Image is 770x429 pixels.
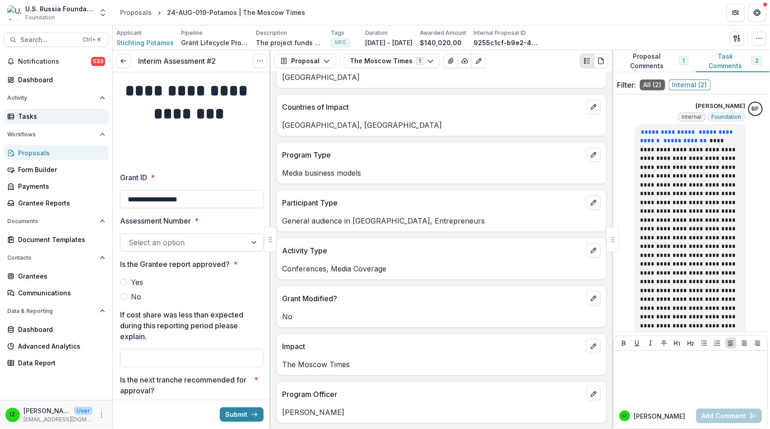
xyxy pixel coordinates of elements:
[4,91,109,105] button: Open Activity
[96,410,107,420] button: More
[580,54,594,68] button: Plaintext view
[712,114,742,120] span: Foundation
[4,214,109,228] button: Open Documents
[699,338,710,349] button: Bullet List
[10,412,15,418] div: Igor Zevelev
[619,338,630,349] button: Bold
[81,35,103,45] div: Ctrl + K
[7,131,96,138] span: Workflows
[444,54,458,68] button: View Attached Files
[18,112,102,121] div: Tasks
[4,339,109,354] a: Advanced Analytics
[282,120,601,131] p: [GEOGRAPHIC_DATA], [GEOGRAPHIC_DATA]
[586,387,601,401] button: edit
[4,232,109,247] a: Document Templates
[335,39,346,46] span: MFE
[282,311,601,322] p: No
[116,6,155,19] a: Proposals
[282,215,601,226] p: General audience in [GEOGRAPHIC_DATA], Entrepreneurs
[282,245,583,256] p: Activity Type
[131,291,141,302] span: No
[120,172,147,183] p: Grant ID
[617,79,636,90] p: Filter:
[18,182,102,191] div: Payments
[472,54,486,68] button: Edit as form
[282,168,601,178] p: Media business models
[120,259,230,270] p: Is the Grantee report approved?
[672,338,683,349] button: Heading 1
[4,72,109,87] a: Dashboard
[634,411,686,421] p: [PERSON_NAME]
[696,50,770,72] button: Task Comments
[632,338,643,349] button: Underline
[220,407,264,422] button: Submit
[696,409,762,423] button: Add Comment
[18,235,102,244] div: Document Templates
[645,338,656,349] button: Italicize
[91,57,105,66] span: 533
[120,8,152,17] div: Proposals
[167,8,305,17] div: 24-AUG-019-Potamos | The Moscow Times
[4,269,109,284] a: Grantees
[181,29,203,37] p: Pipeline
[18,288,102,298] div: Communications
[282,341,583,352] p: Impact
[473,38,541,47] p: 9255c1cf-b9e2-4e4b-b95d-bd08c7a185c8
[623,414,627,418] div: Igor Zevelev
[282,359,601,370] p: The Moscow Times
[256,38,324,47] p: The project funds a new monetization model for The Moscow Times: holding business conferences in ...
[659,338,670,349] button: Strike
[25,14,55,22] span: Foundation
[420,29,466,37] p: Awarded Amount
[274,54,336,68] button: Proposal
[586,100,601,114] button: edit
[23,406,70,415] p: [PERSON_NAME]
[4,304,109,318] button: Open Data & Reporting
[686,338,696,349] button: Heading 2
[612,50,696,72] button: Proposal Comments
[120,374,250,396] p: Is the next tranche recommended for approval?
[7,5,22,20] img: U.S. Russia Foundation
[4,179,109,194] a: Payments
[253,54,267,68] button: Options
[282,102,583,112] p: Countries of Impact
[20,36,77,44] span: Search...
[18,58,91,65] span: Notifications
[640,79,665,90] span: All ( 2 )
[120,309,258,342] p: If cost share was less than expected during this reporting period please explain.
[4,251,109,265] button: Open Contacts
[116,38,174,47] a: Stichting Potamos
[739,338,750,349] button: Align Center
[18,341,102,351] div: Advanced Analytics
[18,271,102,281] div: Grantees
[282,72,601,83] p: [GEOGRAPHIC_DATA]
[331,29,344,37] p: Tags
[586,148,601,162] button: edit
[23,415,93,424] p: [EMAIL_ADDRESS][DOMAIN_NAME]
[74,407,93,415] p: User
[586,291,601,306] button: edit
[18,358,102,368] div: Data Report
[282,389,583,400] p: Program Officer
[18,165,102,174] div: Form Builder
[4,109,109,124] a: Tasks
[4,322,109,337] a: Dashboard
[4,33,109,47] button: Search...
[669,79,711,90] span: Internal ( 2 )
[282,407,601,418] p: [PERSON_NAME]
[18,325,102,334] div: Dashboard
[116,29,142,37] p: Applicant
[7,218,96,224] span: Documents
[712,338,723,349] button: Ordered List
[365,29,388,37] p: Duration
[120,215,191,226] p: Assessment Number
[4,285,109,300] a: Communications
[97,4,109,22] button: Open entity switcher
[18,75,102,84] div: Dashboard
[473,29,526,37] p: Internal Proposal ID
[18,198,102,208] div: Grantee Reports
[282,149,583,160] p: Program Type
[18,148,102,158] div: Proposals
[4,196,109,210] a: Grantee Reports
